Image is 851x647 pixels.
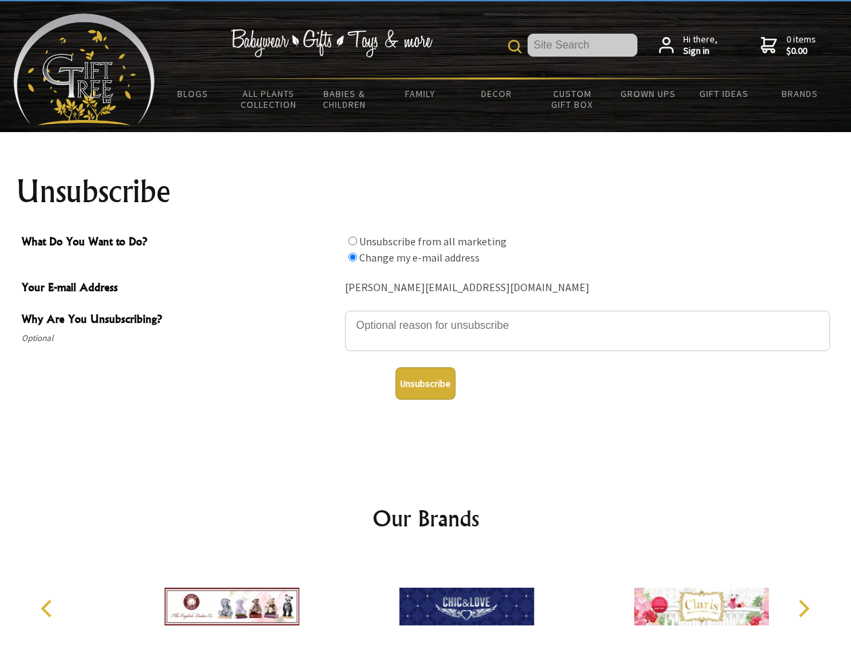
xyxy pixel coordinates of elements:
[22,233,338,253] span: What Do You Want to Do?
[762,80,838,108] a: Brands
[528,34,637,57] input: Site Search
[34,594,63,623] button: Previous
[786,33,816,57] span: 0 items
[231,80,307,119] a: All Plants Collection
[683,34,718,57] span: Hi there,
[359,235,507,248] label: Unsubscribe from all marketing
[788,594,818,623] button: Next
[22,330,338,346] span: Optional
[22,279,338,299] span: Your E-mail Address
[761,34,816,57] a: 0 items$0.00
[610,80,686,108] a: Grown Ups
[686,80,762,108] a: Gift Ideas
[534,80,610,119] a: Custom Gift Box
[383,80,459,108] a: Family
[345,311,830,351] textarea: Why Are You Unsubscribing?
[508,40,522,53] img: product search
[359,251,480,264] label: Change my e-mail address
[22,311,338,330] span: Why Are You Unsubscribing?
[27,502,825,534] h2: Our Brands
[396,367,455,400] button: Unsubscribe
[155,80,231,108] a: BLOGS
[786,45,816,57] strong: $0.00
[345,278,830,299] div: [PERSON_NAME][EMAIL_ADDRESS][DOMAIN_NAME]
[230,29,433,57] img: Babywear - Gifts - Toys & more
[307,80,383,119] a: Babies & Children
[348,253,357,261] input: What Do You Want to Do?
[13,13,155,125] img: Babyware - Gifts - Toys and more...
[458,80,534,108] a: Decor
[659,34,718,57] a: Hi there,Sign in
[683,45,718,57] strong: Sign in
[348,237,357,245] input: What Do You Want to Do?
[16,175,836,208] h1: Unsubscribe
